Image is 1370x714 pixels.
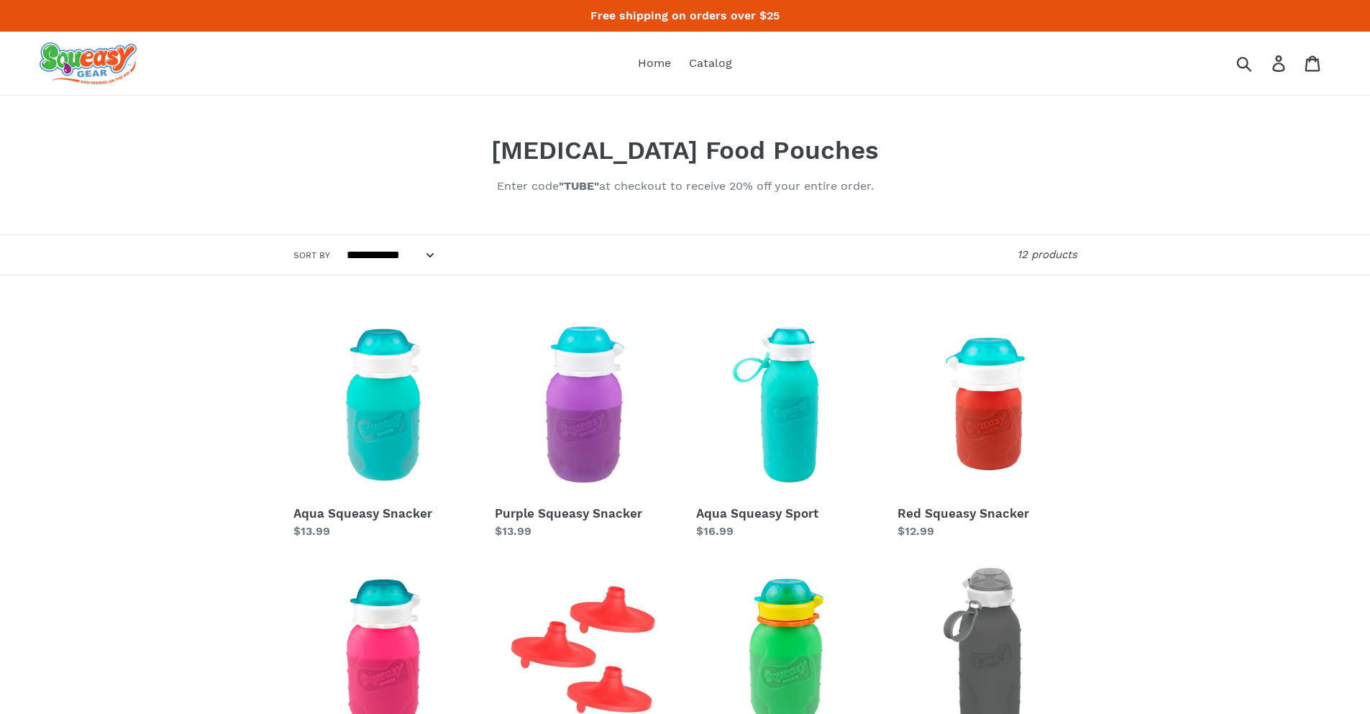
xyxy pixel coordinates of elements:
[638,56,671,70] span: Home
[293,249,330,262] label: Sort by
[631,52,678,74] a: Home
[559,179,599,193] strong: "TUBE"
[689,56,732,70] span: Catalog
[1017,248,1077,261] span: 12 products
[1241,47,1281,79] input: Search
[293,178,1077,195] div: Enter code at checkout to receive 20% off your entire order.
[491,135,879,165] span: [MEDICAL_DATA] Food Pouches
[40,42,137,84] img: squeasy gear snacker portable food pouch
[682,52,739,74] a: Catalog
